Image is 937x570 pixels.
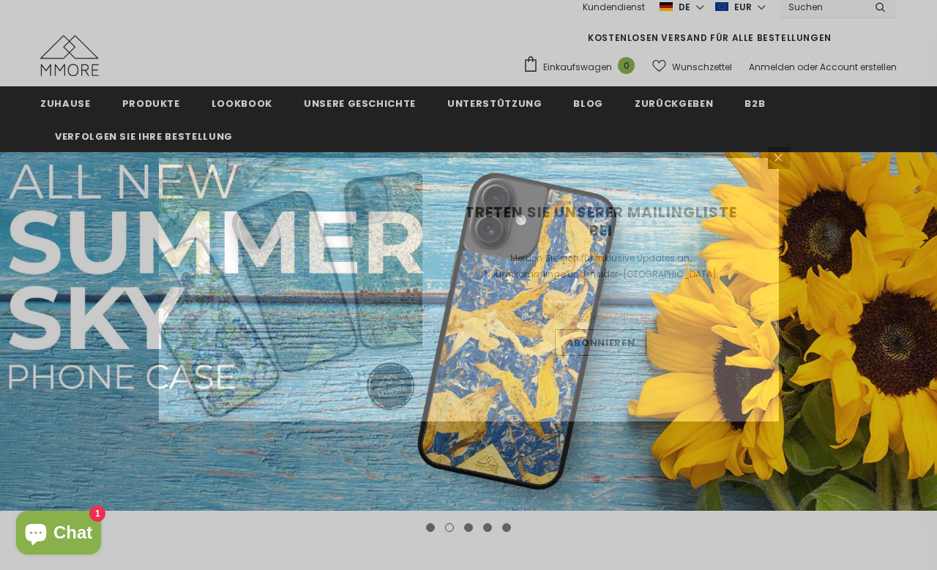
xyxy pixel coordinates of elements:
inbox-online-store-chat: Onlineshop-Chat von Shopify [12,511,105,558]
span: Melden Sie sich für exklusive Updates an, Neuankömmlinge und Insider-[GEOGRAPHIC_DATA] [485,252,717,280]
input: Email Address [504,303,690,329]
span: Treten Sie unserer Mailingliste bei [465,202,737,241]
a: Schließen [768,147,790,169]
input: Abonnieren [555,329,647,356]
